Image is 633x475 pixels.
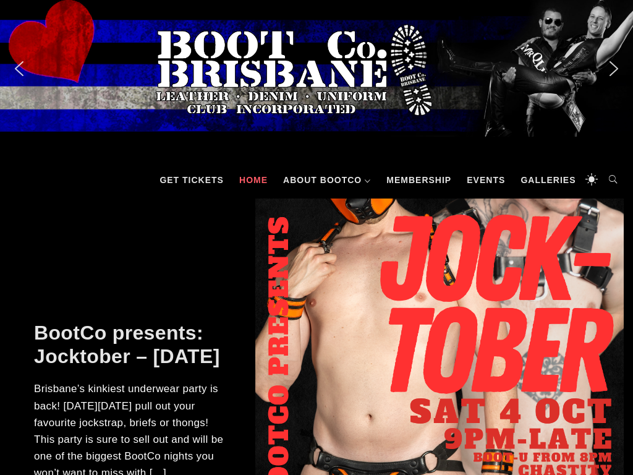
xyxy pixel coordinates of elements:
[514,161,582,199] a: Galleries
[153,161,230,199] a: GET TICKETS
[233,161,274,199] a: Home
[461,161,511,199] a: Events
[34,322,220,367] a: BootCo presents: Jocktober – [DATE]
[9,59,29,79] img: previous arrow
[277,161,377,199] a: About BootCo
[604,59,624,79] img: next arrow
[380,161,457,199] a: Membership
